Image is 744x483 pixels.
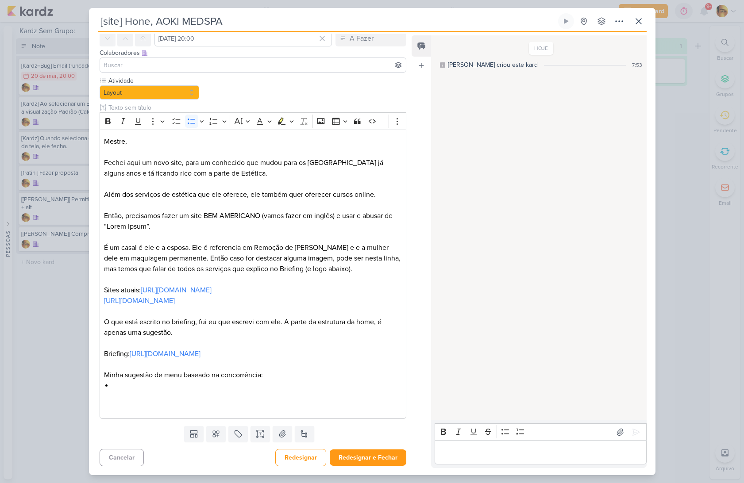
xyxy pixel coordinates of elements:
[563,18,570,25] div: Ligar relógio
[104,370,401,380] p: Minha sugestão de menu baseado na concorrência:
[100,449,144,466] button: Cancelar
[154,31,332,46] input: Select a date
[108,76,200,85] label: Atividade
[330,449,406,466] button: Redesignar e Fechar
[275,449,326,466] button: Redesignar
[104,317,401,338] p: O que está escrito no briefing, fui eu que escrevi com ele. A parte da estrutura da home, é apena...
[104,296,175,305] a: [URL][DOMAIN_NAME]
[104,242,401,274] p: É um casal é ele e a esposa. Ele é referencia em Remoção de [PERSON_NAME] e e a mulher dele em ma...
[104,157,401,179] p: Fechei aqui um novo site, para um conhecido que mudou para os [GEOGRAPHIC_DATA] já alguns anos e ...
[107,103,407,112] input: Texto sem título
[104,136,401,147] p: Mestre,
[435,440,646,464] div: Editor editing area: main
[100,48,407,57] div: Colaboradores
[104,189,401,200] p: Além dos serviços de estética que ele oferece, ele também quer oferecer cursos online.
[141,286,212,295] a: [URL][DOMAIN_NAME]
[632,61,642,69] div: 7:53
[448,60,538,69] div: [PERSON_NAME] criou este kard
[350,33,374,44] div: A Fazer
[104,349,401,359] p: Briefing:
[104,285,401,295] p: Sites atuais:
[335,31,406,46] button: A Fazer
[100,130,407,419] div: Editor editing area: main
[98,13,556,29] input: Kard Sem Título
[100,85,200,100] button: Layout
[435,423,646,441] div: Editor toolbar
[102,60,405,70] input: Buscar
[104,211,401,232] p: Então, precisamos fazer um site BEM AMERICANO (vamos fazer em inglês) e usar e abusar de “Lorem I...
[100,112,407,130] div: Editor toolbar
[130,349,200,358] a: [URL][DOMAIN_NAME]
